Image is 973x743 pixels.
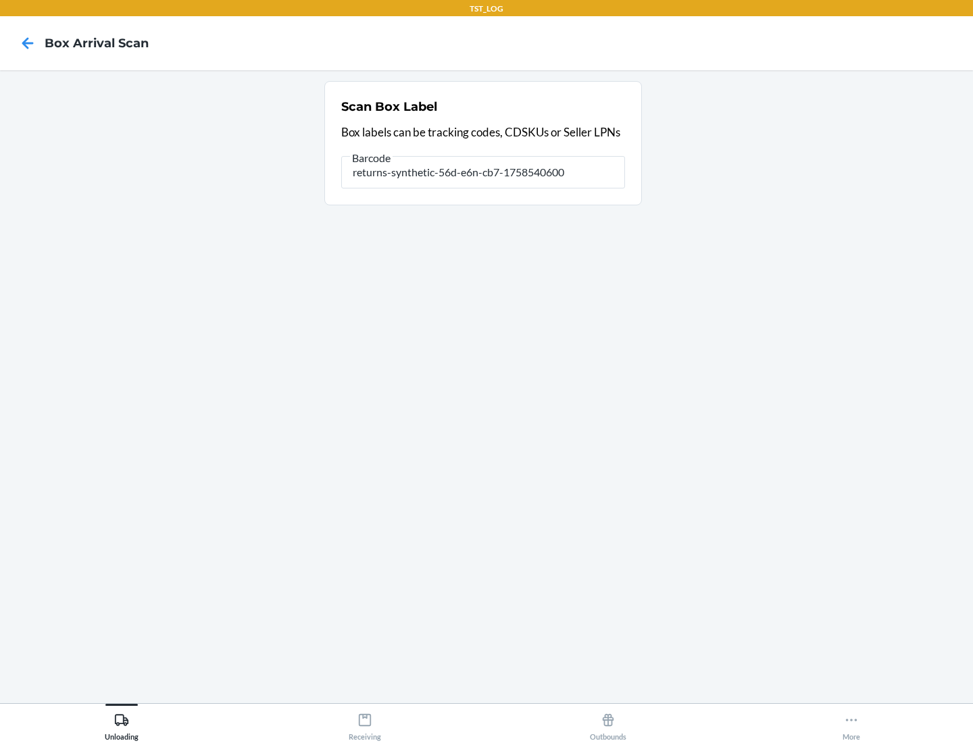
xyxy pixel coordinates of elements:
span: Barcode [350,151,393,165]
h4: Box Arrival Scan [45,34,149,52]
button: Outbounds [487,704,730,741]
div: Unloading [105,707,139,741]
p: Box labels can be tracking codes, CDSKUs or Seller LPNs [341,124,625,141]
p: TST_LOG [470,3,503,15]
button: Receiving [243,704,487,741]
div: More [843,707,860,741]
div: Receiving [349,707,381,741]
div: Outbounds [590,707,626,741]
h2: Scan Box Label [341,98,437,116]
button: More [730,704,973,741]
input: Barcode [341,156,625,188]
